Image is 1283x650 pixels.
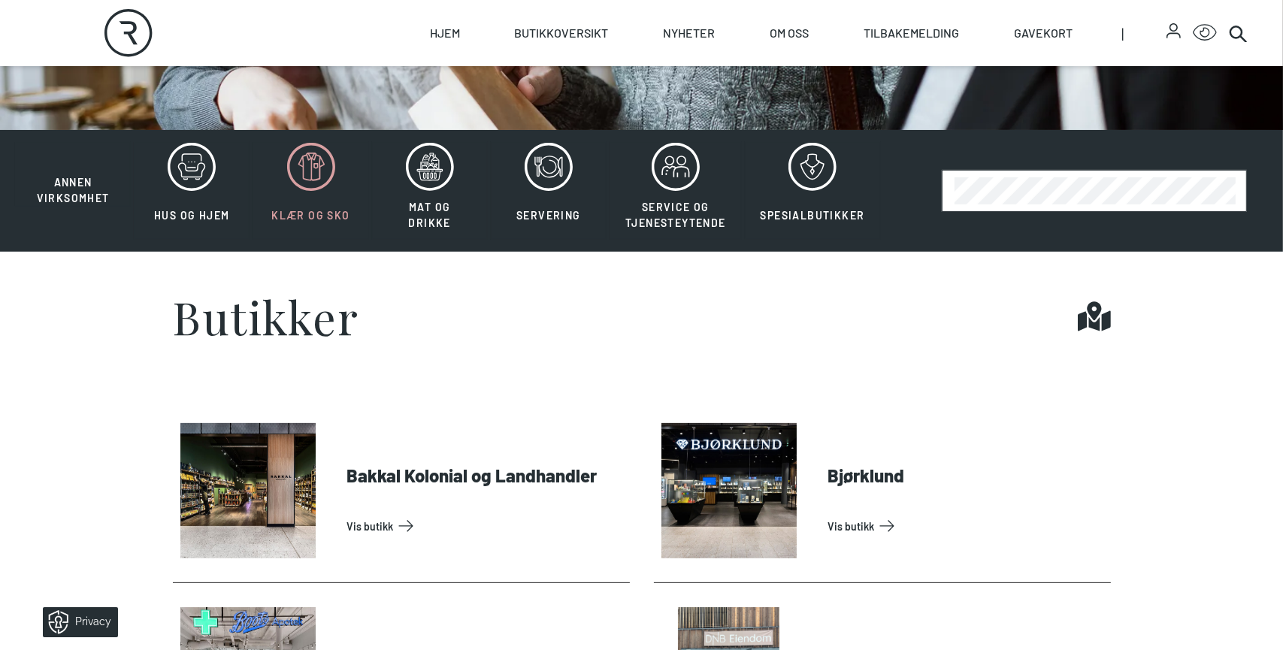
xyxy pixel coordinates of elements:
[271,209,349,222] span: Klær og sko
[1193,21,1217,45] button: Open Accessibility Menu
[15,602,138,642] iframe: Manage Preferences
[372,142,488,240] button: Mat og drikke
[516,209,581,222] span: Servering
[173,294,359,339] h1: Butikker
[15,142,131,207] button: Annen virksomhet
[134,142,250,240] button: Hus og hjem
[253,142,368,240] button: Klær og sko
[745,142,881,240] button: Spesialbutikker
[761,209,865,222] span: Spesialbutikker
[610,142,742,240] button: Service og tjenesteytende
[37,176,110,204] span: Annen virksomhet
[491,142,607,240] button: Servering
[828,514,1105,538] a: Vis Butikk: Bjørklund
[625,201,726,229] span: Service og tjenesteytende
[347,514,624,538] a: Vis Butikk: Bakkal Kolonial og Landhandler
[409,201,451,229] span: Mat og drikke
[154,209,229,222] span: Hus og hjem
